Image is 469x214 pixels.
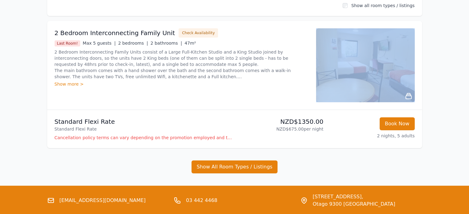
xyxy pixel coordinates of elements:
span: 47m² [184,41,196,46]
span: [STREET_ADDRESS], [313,193,395,200]
p: 2 Bedroom Interconnecting Family Units consist of a Large Full-Kitchen Studio and a King Studio j... [55,49,309,80]
label: Show all room types / listings [351,3,414,8]
span: 2 bathrooms | [150,41,182,46]
div: Show more > [55,81,309,87]
a: 03 442 4468 [186,197,217,204]
a: [EMAIL_ADDRESS][DOMAIN_NAME] [60,197,146,204]
p: Standard Flexi Rate [55,126,232,132]
p: 2 nights, 5 adults [328,133,415,139]
p: NZD$1350.00 [237,117,323,126]
h3: 2 Bedroom Interconnecting Family Unit [55,29,175,37]
p: Cancellation policy terms can vary depending on the promotion employed and the time of stay of th... [55,135,232,141]
button: Show All Room Types / Listings [191,160,278,173]
span: 2 bedrooms | [118,41,148,46]
p: Standard Flexi Rate [55,117,232,126]
button: Book Now [380,117,415,130]
p: NZD$675.00 per night [237,126,323,132]
button: Check Availability [179,28,218,38]
span: Otago 9300 [GEOGRAPHIC_DATA] [313,200,395,208]
span: Last Room! [55,40,80,46]
span: Max 5 guests | [83,41,116,46]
